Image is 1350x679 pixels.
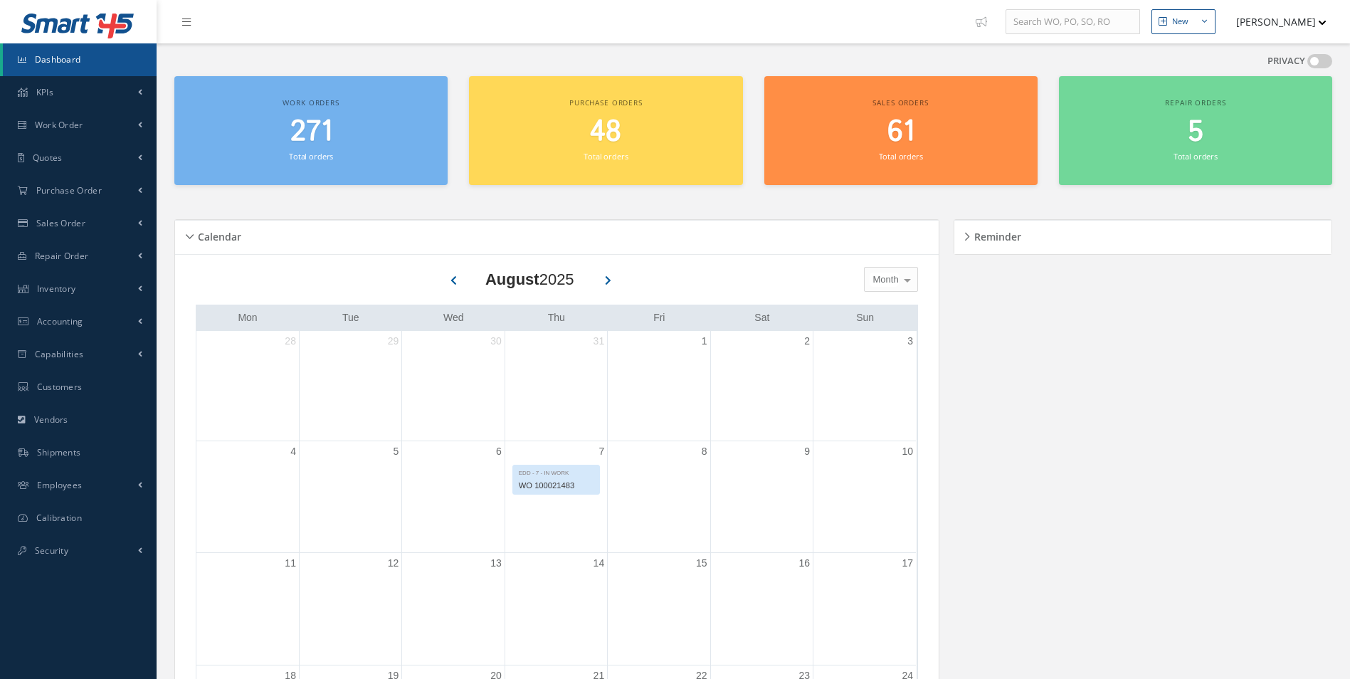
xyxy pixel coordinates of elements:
[879,151,923,162] small: Total orders
[487,553,505,574] a: August 13, 2025
[1188,112,1203,152] span: 5
[299,441,401,553] td: August 5, 2025
[608,553,710,665] td: August 15, 2025
[764,76,1038,185] a: Sales orders 61 Total orders
[513,478,599,494] div: WO 100021483
[1006,9,1140,35] input: Search WO, PO, SO, RO
[899,553,916,574] a: August 17, 2025
[469,76,742,185] a: Purchase orders 48 Total orders
[801,331,813,352] a: August 2, 2025
[796,553,813,574] a: August 16, 2025
[584,151,628,162] small: Total orders
[569,98,643,107] span: Purchase orders
[872,98,928,107] span: Sales orders
[235,309,260,327] a: Monday
[699,441,710,462] a: August 8, 2025
[35,544,68,557] span: Security
[801,441,813,462] a: August 9, 2025
[485,270,539,288] b: August
[36,86,53,98] span: KPIs
[970,226,1021,243] h5: Reminder
[899,441,916,462] a: August 10, 2025
[1151,9,1215,34] button: New
[505,553,607,665] td: August 14, 2025
[887,112,914,152] span: 61
[282,553,299,574] a: August 11, 2025
[299,553,401,665] td: August 12, 2025
[283,98,339,107] span: Work orders
[905,331,916,352] a: August 3, 2025
[853,309,877,327] a: Sunday
[196,331,299,441] td: July 28, 2025
[33,152,63,164] span: Quotes
[813,553,916,665] td: August 17, 2025
[485,268,574,291] div: 2025
[505,441,607,553] td: August 7, 2025
[608,331,710,441] td: August 1, 2025
[487,331,505,352] a: July 30, 2025
[35,53,81,65] span: Dashboard
[36,512,82,524] span: Calibration
[813,331,916,441] td: August 3, 2025
[650,309,668,327] a: Friday
[282,331,299,352] a: July 28, 2025
[608,441,710,553] td: August 8, 2025
[493,441,505,462] a: August 6, 2025
[1174,151,1218,162] small: Total orders
[870,273,899,287] span: Month
[402,441,505,553] td: August 6, 2025
[505,331,607,441] td: July 31, 2025
[37,446,81,458] span: Shipments
[1059,76,1332,185] a: Repair orders 5 Total orders
[36,184,102,196] span: Purchase Order
[710,331,813,441] td: August 2, 2025
[1172,16,1188,28] div: New
[693,553,710,574] a: August 15, 2025
[513,465,599,478] div: EDD - 7 - IN WORK
[710,553,813,665] td: August 16, 2025
[545,309,568,327] a: Thursday
[34,414,68,426] span: Vendors
[288,441,299,462] a: August 4, 2025
[1223,8,1327,36] button: [PERSON_NAME]
[385,553,402,574] a: August 12, 2025
[289,151,333,162] small: Total orders
[590,112,621,152] span: 48
[174,76,448,185] a: Work orders 271 Total orders
[813,441,916,553] td: August 10, 2025
[37,381,83,393] span: Customers
[596,441,607,462] a: August 7, 2025
[1165,98,1225,107] span: Repair orders
[35,348,84,360] span: Capabilities
[402,553,505,665] td: August 13, 2025
[36,217,85,229] span: Sales Order
[196,553,299,665] td: August 11, 2025
[196,441,299,553] td: August 4, 2025
[402,331,505,441] td: July 30, 2025
[591,553,608,574] a: August 14, 2025
[37,283,76,295] span: Inventory
[385,331,402,352] a: July 29, 2025
[441,309,467,327] a: Wednesday
[194,226,241,243] h5: Calendar
[339,309,362,327] a: Tuesday
[299,331,401,441] td: July 29, 2025
[290,112,332,152] span: 271
[35,119,83,131] span: Work Order
[710,441,813,553] td: August 9, 2025
[37,315,83,327] span: Accounting
[1267,54,1305,68] label: PRIVACY
[752,309,772,327] a: Saturday
[3,43,157,76] a: Dashboard
[699,331,710,352] a: August 1, 2025
[37,479,83,491] span: Employees
[35,250,89,262] span: Repair Order
[591,331,608,352] a: July 31, 2025
[391,441,402,462] a: August 5, 2025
